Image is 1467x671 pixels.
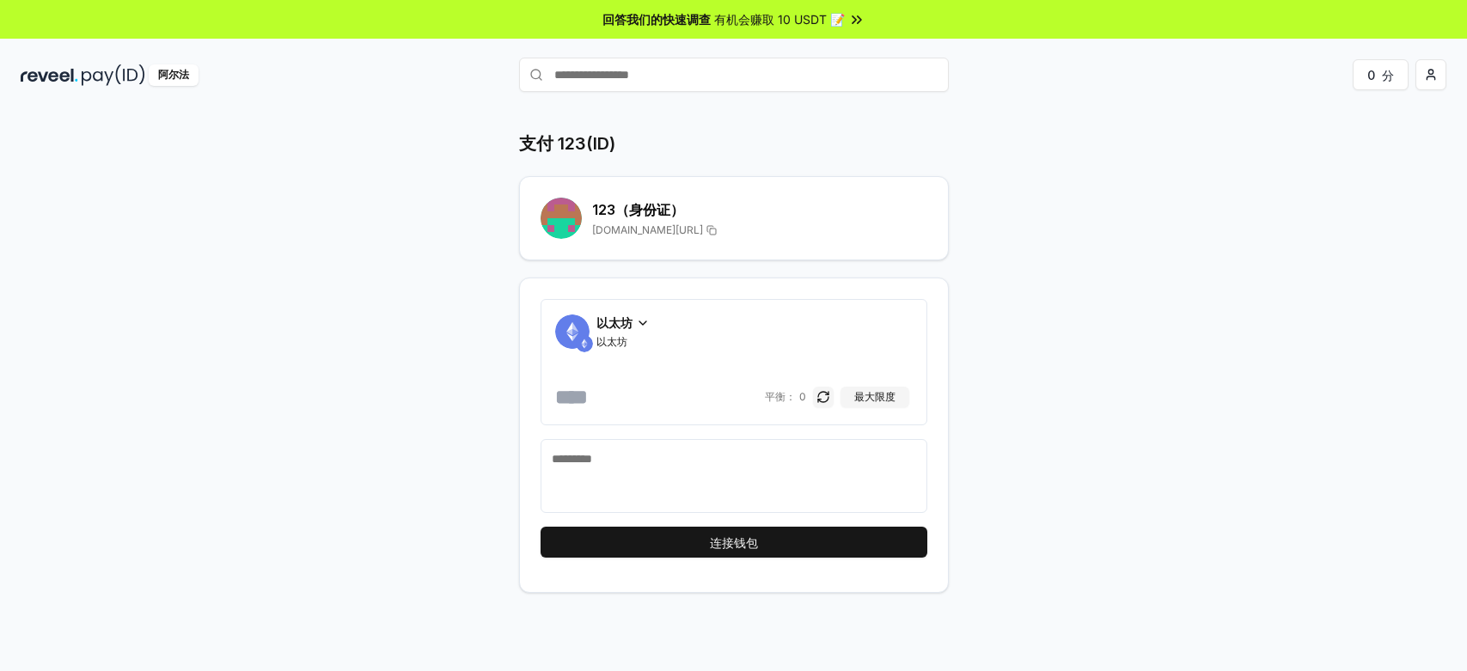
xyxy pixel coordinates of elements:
button: 0分 [1353,59,1409,90]
font: 0 [1367,68,1375,82]
font: （身份证） [615,201,684,218]
img: ETH.svg [576,335,593,352]
font: 以太坊 [596,315,633,330]
font: 最大限度 [854,390,895,403]
font: 123 [592,201,615,218]
button: 连接钱包 [541,527,927,558]
img: 揭示黑暗 [21,64,78,86]
font: 有机会赚取 10 USDT 📝 [714,12,845,27]
button: 最大限度 [840,387,909,407]
font: [DOMAIN_NAME][URL] [592,223,703,236]
font: 阿尔法 [158,68,189,81]
font: 平衡： [765,390,796,403]
font: 回答我们的快速调查 [602,12,711,27]
font: 以太坊 [596,335,627,348]
font: 支付 123(ID) [519,133,615,154]
font: 连接钱包 [710,535,758,550]
img: 付款编号 [82,64,145,86]
font: 分 [1382,68,1394,82]
font: 0 [799,390,806,403]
